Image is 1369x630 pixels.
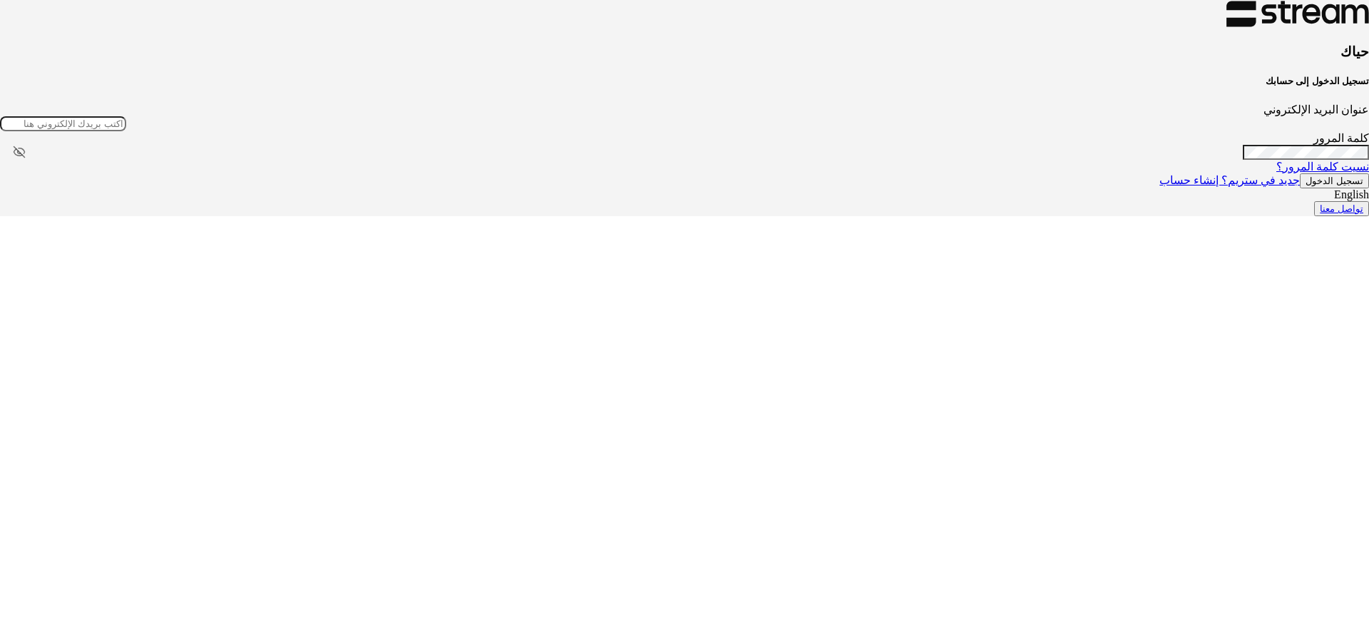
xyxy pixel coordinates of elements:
[7,140,31,164] button: toggle password visibility
[1276,161,1369,173] a: نسيت كلمة المرور؟
[1159,174,1300,186] a: جديد في ستريم؟ إنشاء حساب
[1300,173,1369,188] button: تسجيل الدخول
[1313,132,1369,144] label: كلمة المرور
[1314,201,1369,216] button: تواصل معنا
[1320,203,1363,214] a: تواصل معنا
[1263,103,1369,116] label: عنوان البريد الإلكتروني
[1334,188,1369,200] a: English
